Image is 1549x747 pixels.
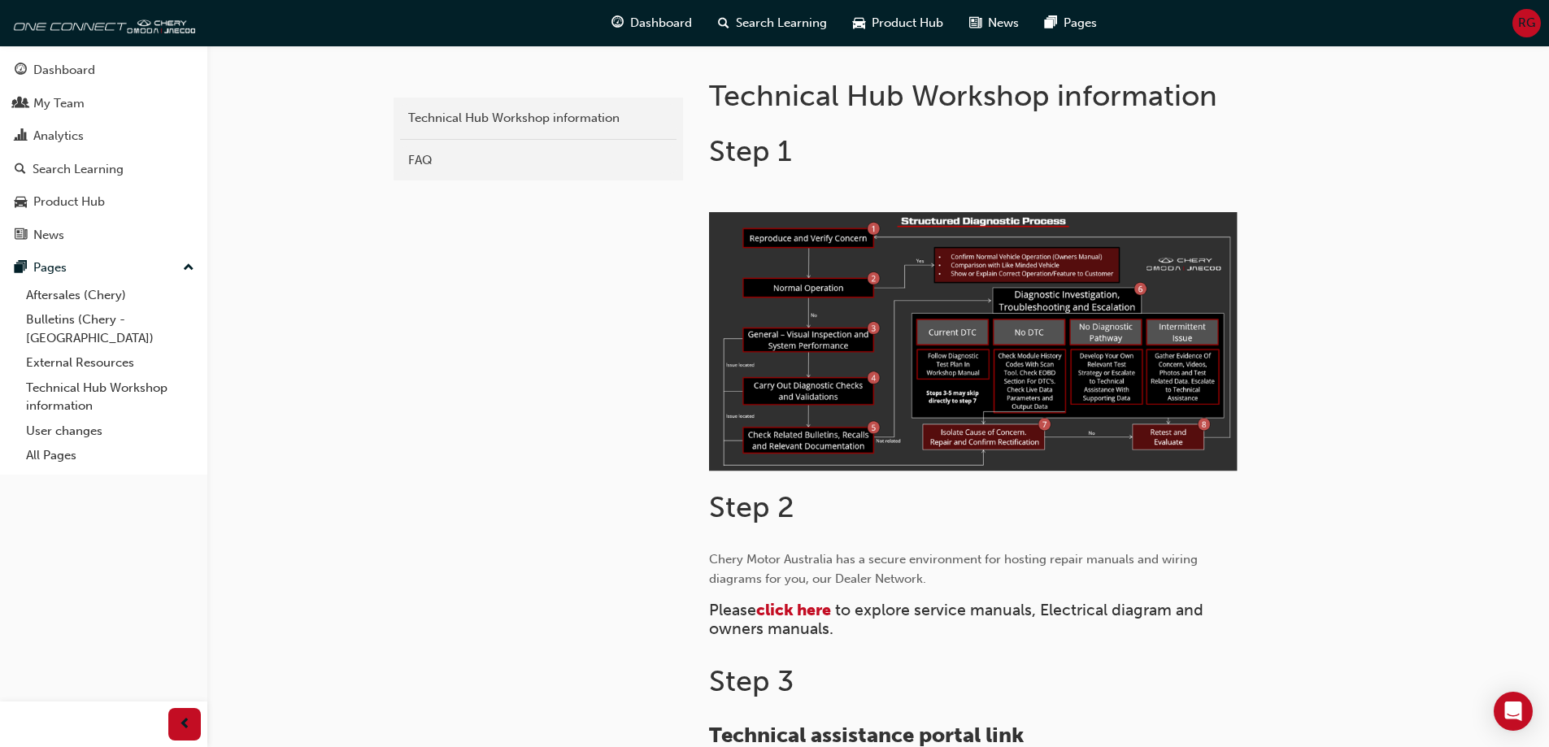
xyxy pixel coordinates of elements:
span: news-icon [969,13,981,33]
a: Technical Hub Workshop information [20,376,201,419]
div: Analytics [33,127,84,145]
a: guage-iconDashboard [598,7,705,40]
span: Please [709,601,756,619]
span: Pages [1064,14,1097,33]
button: Pages [7,253,201,283]
div: Search Learning [33,160,124,179]
a: Dashboard [7,55,201,85]
span: Dashboard [630,14,692,33]
a: My Team [7,89,201,119]
a: FAQ [400,146,677,175]
div: Open Intercom Messenger [1494,692,1533,731]
div: Dashboard [33,61,95,80]
span: Step 2 [709,489,794,524]
span: Product Hub [872,14,943,33]
span: search-icon [718,13,729,33]
span: prev-icon [179,714,191,735]
span: car-icon [853,13,865,33]
a: Technical Hub Workshop information [400,104,677,132]
span: Search Learning [736,14,827,33]
a: click here [756,601,831,619]
div: News [33,226,64,245]
span: guage-icon [15,63,27,78]
h1: Technical Hub Workshop information [709,78,1242,114]
a: News [7,220,201,250]
a: Analytics [7,121,201,151]
span: Step 1 [709,133,792,168]
div: Technical Hub Workshop information [408,109,668,128]
div: My Team [33,94,85,113]
span: guage-icon [611,13,624,33]
a: External Resources [20,350,201,376]
a: Aftersales (Chery) [20,283,201,308]
span: search-icon [15,163,26,177]
a: Search Learning [7,154,201,185]
span: chart-icon [15,129,27,144]
div: Product Hub [33,193,105,211]
span: to explore service manuals, Electrical diagram and owners manuals. [709,601,1207,638]
button: RG [1512,9,1541,37]
div: FAQ [408,151,668,170]
a: search-iconSearch Learning [705,7,840,40]
a: Bulletins (Chery - [GEOGRAPHIC_DATA]) [20,307,201,350]
img: oneconnect [8,7,195,39]
a: Product Hub [7,187,201,217]
span: News [988,14,1019,33]
div: Pages [33,258,67,277]
span: pages-icon [1045,13,1057,33]
a: pages-iconPages [1032,7,1110,40]
a: All Pages [20,443,201,468]
span: up-icon [183,258,194,279]
span: car-icon [15,195,27,210]
a: User changes [20,419,201,444]
span: RG [1518,14,1535,33]
span: people-icon [15,97,27,111]
a: news-iconNews [956,7,1032,40]
span: pages-icon [15,261,27,276]
button: DashboardMy TeamAnalyticsSearch LearningProduct HubNews [7,52,201,253]
span: Step 3 [709,663,794,698]
a: car-iconProduct Hub [840,7,956,40]
span: Chery Motor Australia has a secure environment for hosting repair manuals and wiring diagrams for... [709,552,1201,586]
span: news-icon [15,228,27,243]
